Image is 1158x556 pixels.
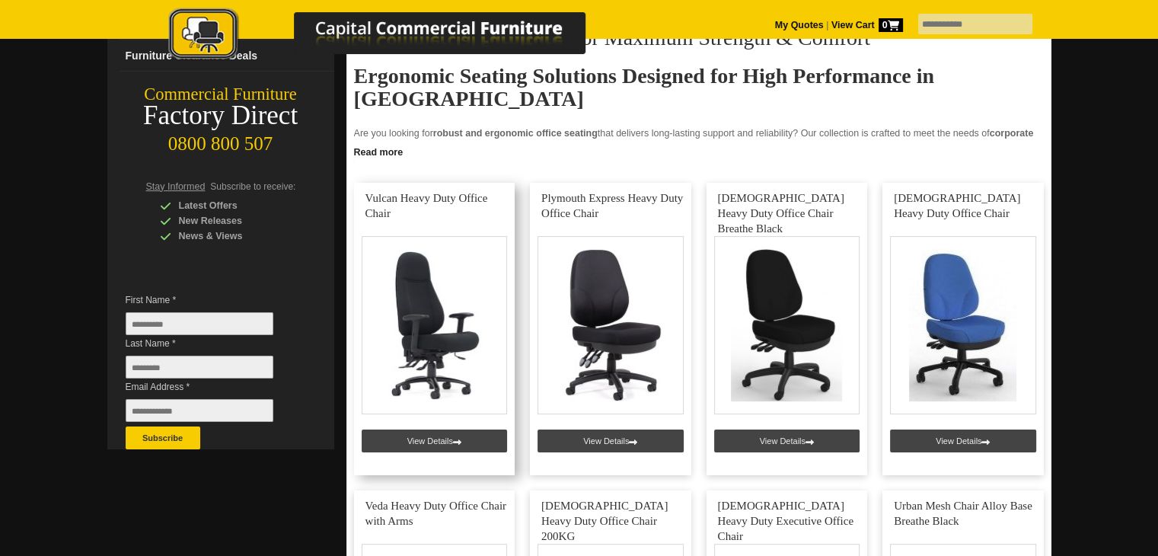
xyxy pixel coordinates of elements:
[126,379,296,395] span: Email Address *
[126,356,273,379] input: Last Name *
[126,336,296,351] span: Last Name *
[210,181,295,192] span: Subscribe to receive:
[126,427,200,449] button: Subscribe
[107,126,334,155] div: 0800 800 507
[107,84,334,105] div: Commercial Furniture
[126,8,659,63] img: Capital Commercial Furniture Logo
[828,20,902,30] a: View Cart0
[346,141,1051,160] a: Click to read more
[126,312,273,335] input: First Name *
[354,126,1044,171] p: Are you looking for that delivers long-lasting support and reliability? Our collection is crafted...
[354,27,1044,50] h2: Reinforced Office Chairs for Maximum Strength & Comfort
[354,64,934,110] strong: Ergonomic Seating Solutions Designed for High Performance in [GEOGRAPHIC_DATA]
[831,20,903,30] strong: View Cart
[160,228,305,244] div: News & Views
[433,128,598,139] strong: robust and ergonomic office seating
[126,292,296,308] span: First Name *
[126,399,273,422] input: Email Address *
[775,20,824,30] a: My Quotes
[120,40,334,72] a: Furniture Clearance Deals
[160,198,305,213] div: Latest Offers
[879,18,903,32] span: 0
[146,181,206,192] span: Stay Informed
[160,213,305,228] div: New Releases
[126,8,659,68] a: Capital Commercial Furniture Logo
[107,105,334,126] div: Factory Direct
